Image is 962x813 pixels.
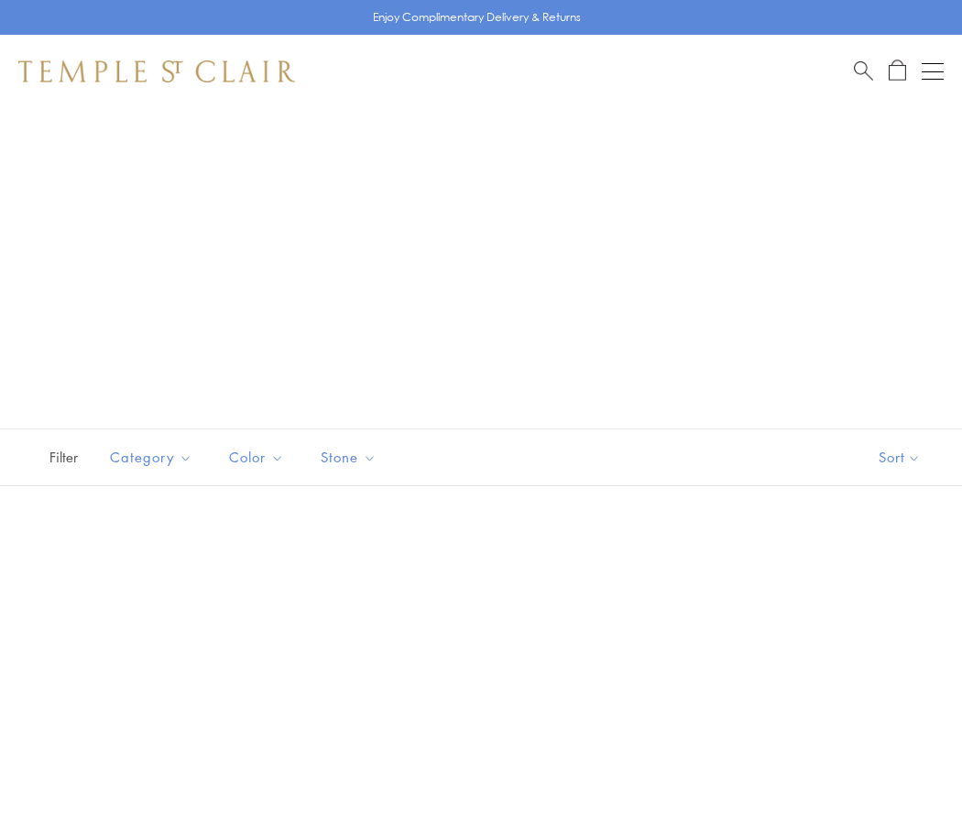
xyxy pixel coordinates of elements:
[922,60,944,82] button: Open navigation
[889,60,906,82] a: Open Shopping Bag
[101,446,206,469] span: Category
[854,60,873,82] a: Search
[220,446,298,469] span: Color
[837,429,962,485] button: Show sort by
[312,446,390,469] span: Stone
[18,60,295,82] img: Temple St. Clair
[215,437,298,478] button: Color
[373,8,581,27] p: Enjoy Complimentary Delivery & Returns
[96,437,206,478] button: Category
[307,437,390,478] button: Stone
